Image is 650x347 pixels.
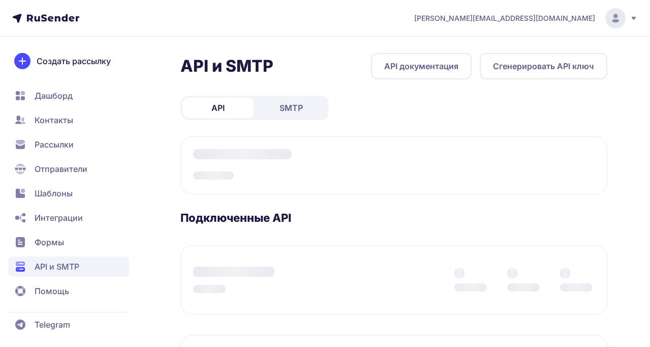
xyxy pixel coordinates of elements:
[35,212,83,224] span: Интеграции
[180,56,273,76] h2: API и SMTP
[37,55,111,67] span: Создать рассылку
[256,98,327,118] a: SMTP
[35,319,70,331] span: Telegram
[35,285,69,297] span: Помощь
[35,114,73,126] span: Контакты
[414,13,595,23] span: [PERSON_NAME][EMAIL_ADDRESS][DOMAIN_NAME]
[280,102,303,114] span: SMTP
[35,90,73,102] span: Дашборд
[8,314,129,335] a: Telegram
[35,236,64,248] span: Формы
[35,187,73,199] span: Шаблоны
[182,98,254,118] a: API
[371,53,472,79] a: API документация
[35,163,87,175] span: Отправители
[480,53,607,79] button: Сгенерировать API ключ
[35,261,79,273] span: API и SMTP
[35,138,74,151] span: Рассылки
[180,211,607,225] h3: Подключенные API
[211,102,225,114] span: API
